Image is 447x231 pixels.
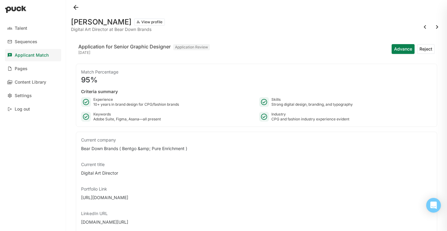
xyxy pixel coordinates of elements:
[134,18,165,26] button: View profile
[78,43,171,50] div: Application for Senior Graphic Designer
[392,44,415,54] button: Advance
[81,161,432,168] div: Current title
[5,49,61,61] a: Applicant Match
[271,112,349,117] div: Industry
[81,186,432,192] div: Portfolio Link
[426,198,441,213] div: Open Intercom Messenger
[15,93,32,98] div: Settings
[5,62,61,75] a: Pages
[78,50,210,55] div: [DATE]
[81,137,432,143] div: Current company
[81,89,432,95] div: Criteria summary
[15,53,49,58] div: Applicant Match
[93,102,179,107] div: 10+ years in brand design for CPG/fashion brands
[271,102,353,107] div: Strong digital design, branding, and typography
[15,26,27,31] div: Talent
[271,97,353,102] div: Skills
[15,66,28,71] div: Pages
[5,76,61,88] a: Content Library
[93,97,179,102] div: Experience
[71,18,132,26] h1: [PERSON_NAME]
[5,22,61,34] a: Talent
[81,146,432,152] div: Bear Down Brands ( Bentgo &amp; Pure Enrichment )
[81,170,432,176] div: Digital Art Director
[15,80,46,85] div: Content Library
[15,39,37,44] div: Sequences
[271,117,349,122] div: CPG and fashion industry experience evident
[81,195,432,201] div: [URL][DOMAIN_NAME]
[81,210,432,217] div: LinkedIn URL
[5,89,61,102] a: Settings
[5,36,61,48] a: Sequences
[93,112,161,117] div: Keywords
[15,107,30,112] div: Log out
[173,44,210,50] div: Application Review
[71,27,165,32] div: Digital Art Director at Bear Down Brands
[81,69,432,75] div: Match Percentage
[81,219,432,225] div: [DOMAIN_NAME][URL]
[417,44,435,54] button: Reject
[93,117,161,122] div: Adobe Suite, Figma, Asana—all present
[81,76,432,84] div: 95%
